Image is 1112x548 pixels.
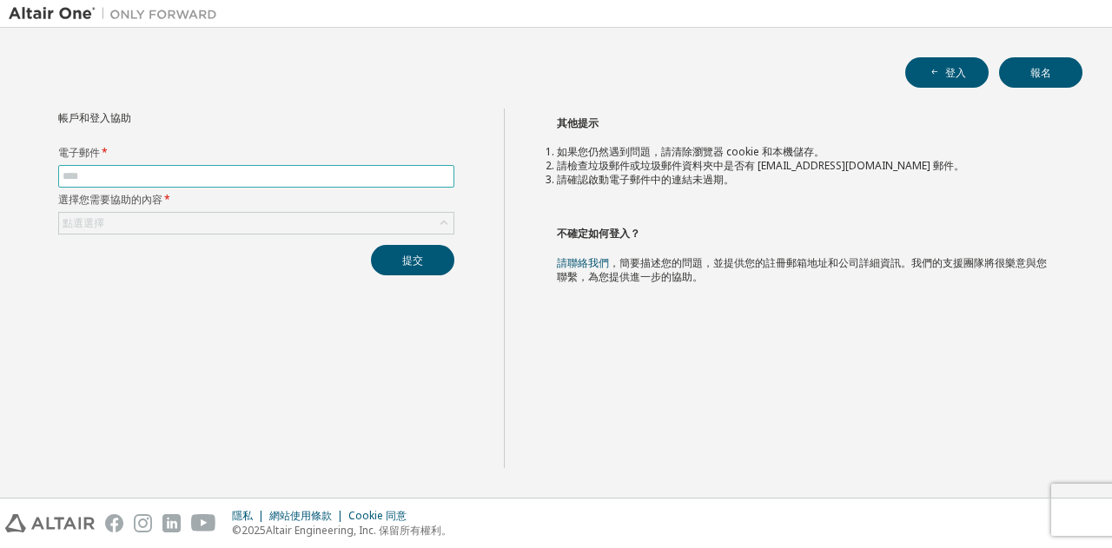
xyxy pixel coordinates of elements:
[58,145,100,160] font: 電子郵件
[5,514,95,532] img: altair_logo.svg
[905,57,989,88] button: 登入
[134,514,152,532] img: instagram.svg
[557,116,599,130] font: 其他提示
[1030,65,1051,80] font: 報名
[9,5,226,23] img: 牽牛星一號
[348,508,407,523] font: Cookie 同意
[557,226,640,241] font: 不確定如何登入？
[557,255,609,270] a: 請聯絡我們
[63,215,104,230] font: 點選選擇
[242,523,266,538] font: 2025
[266,523,452,538] font: Altair Engineering, Inc. 保留所有權利。
[557,172,734,187] font: 請確認啟動電子郵件中的連結未過期。
[999,57,1082,88] button: 報名
[269,508,332,523] font: 網站使用條款
[557,255,1047,284] font: ，簡要描述您的問題，並提供您的註冊郵箱地址和公司詳細資訊。我們的支援團隊將很樂意與您聯繫，為您提供進一步的協助。
[191,514,216,532] img: youtube.svg
[105,514,123,532] img: facebook.svg
[59,213,453,234] div: 點選選擇
[162,514,181,532] img: linkedin.svg
[371,245,454,275] button: 提交
[58,110,131,125] font: 帳戶和登入協助
[945,65,966,80] font: 登入
[402,253,423,267] font: 提交
[58,192,162,207] font: 選擇您需要協助的內容
[557,158,964,173] font: 請檢查垃圾郵件或垃圾郵件資料夾中是否有 [EMAIL_ADDRESS][DOMAIN_NAME] 郵件。
[232,523,242,538] font: ©
[232,508,253,523] font: 隱私
[557,144,824,159] font: 如果您仍然遇到問題，請清除瀏覽器 cookie 和本機儲存。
